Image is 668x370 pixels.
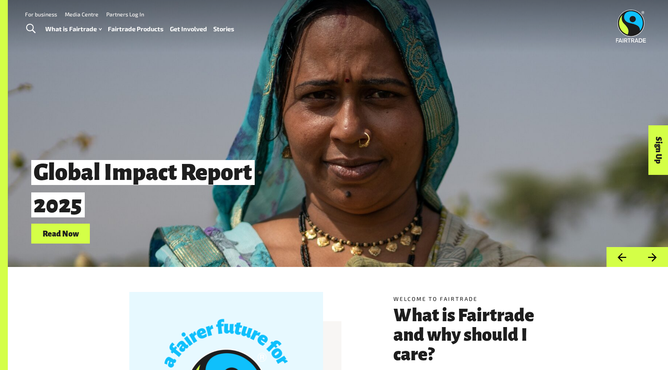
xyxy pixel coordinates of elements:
h3: What is Fairtrade and why should I care? [393,306,547,364]
a: Media Centre [65,11,98,18]
button: Previous [606,247,637,267]
img: Fairtrade Australia New Zealand logo [616,10,646,43]
a: Get Involved [170,23,207,35]
a: Toggle Search [21,19,40,39]
a: Fairtrade Products [108,23,164,35]
span: Global Impact Report 2025 [31,160,255,217]
a: What is Fairtrade [45,23,102,35]
a: Partners Log In [106,11,144,18]
a: For business [25,11,57,18]
button: Next [637,247,668,267]
h5: Welcome to Fairtrade [393,295,547,303]
a: Stories [213,23,234,35]
a: Read Now [31,224,90,244]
